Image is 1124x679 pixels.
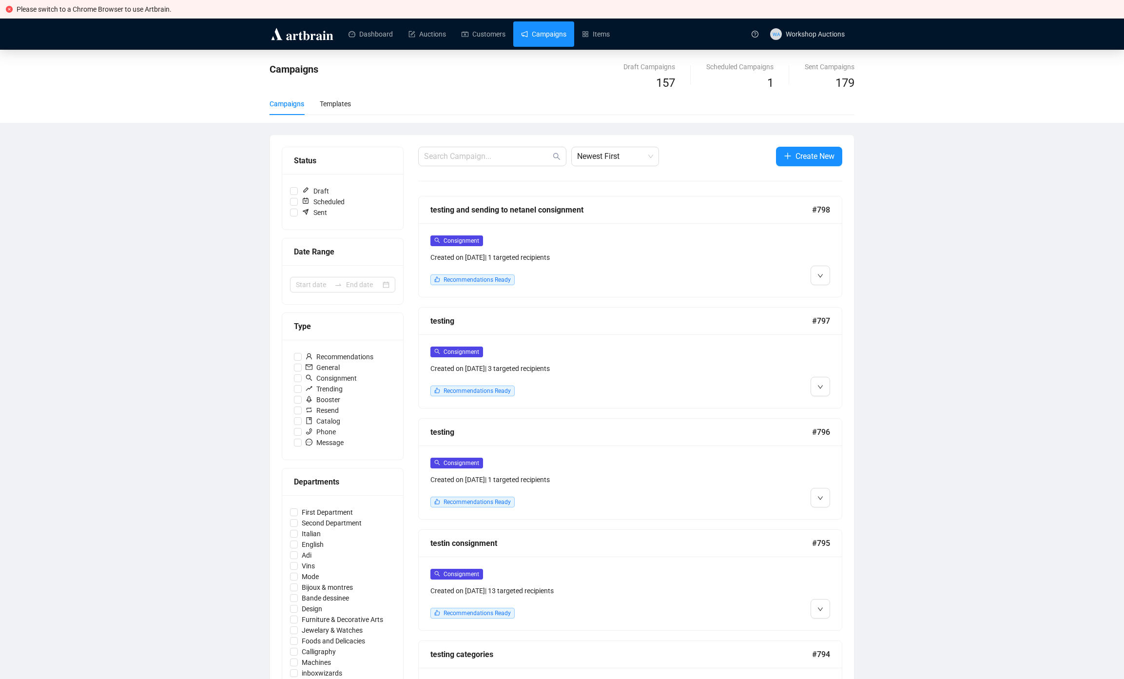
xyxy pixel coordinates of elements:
[817,606,823,612] span: down
[812,537,830,549] span: #795
[346,279,381,290] input: End date
[434,610,440,616] span: like
[418,529,842,631] a: testin consignment#795searchConsignmentCreated on [DATE]| 13 targeted recipientslikeRecommendatio...
[302,437,348,448] span: Message
[294,246,391,258] div: Date Range
[430,426,812,438] div: testing
[298,539,328,550] span: English
[306,353,312,360] span: user
[784,152,792,160] span: plus
[521,21,566,47] a: Campaigns
[302,351,377,362] span: Recommendations
[302,394,344,405] span: Booster
[772,30,779,38] span: WA
[444,237,479,244] span: Consignment
[298,550,315,561] span: Adi
[430,585,729,596] div: Created on [DATE] | 13 targeted recipients
[298,518,366,528] span: Second Department
[776,147,842,166] button: Create New
[270,26,335,42] img: logo
[294,476,391,488] div: Departments
[306,396,312,403] span: rocket
[298,614,387,625] span: Furniture & Decorative Arts
[302,373,361,384] span: Consignment
[298,657,335,668] span: Machines
[656,76,675,90] span: 157
[817,495,823,501] span: down
[298,507,357,518] span: First Department
[306,385,312,392] span: rise
[334,281,342,289] span: to
[298,625,367,636] span: Jewelary & Watches
[812,648,830,660] span: #794
[444,571,479,578] span: Consignment
[430,648,812,660] div: testing categories
[812,426,830,438] span: #796
[298,646,340,657] span: Calligraphy
[298,196,349,207] span: Scheduled
[434,460,440,466] span: search
[434,349,440,354] span: search
[298,571,323,582] span: Mode
[306,428,312,435] span: phone
[430,363,729,374] div: Created on [DATE] | 3 targeted recipients
[298,207,331,218] span: Sent
[306,407,312,413] span: retweet
[434,237,440,243] span: search
[434,388,440,393] span: like
[434,571,440,577] span: search
[298,603,326,614] span: Design
[817,273,823,279] span: down
[430,474,729,485] div: Created on [DATE] | 1 targeted recipients
[298,593,353,603] span: Bande dessinee
[444,460,479,466] span: Consignment
[320,98,351,109] div: Templates
[462,21,505,47] a: Customers
[434,499,440,504] span: like
[302,384,347,394] span: Trending
[349,21,393,47] a: Dashboard
[298,668,346,679] span: inboxwizards
[805,61,854,72] div: Sent Campaigns
[706,61,774,72] div: Scheduled Campaigns
[306,364,312,370] span: mail
[294,155,391,167] div: Status
[298,636,369,646] span: Foods and Delicacies
[430,252,729,263] div: Created on [DATE] | 1 targeted recipients
[430,315,812,327] div: testing
[296,279,330,290] input: Start date
[812,204,830,216] span: #798
[298,528,325,539] span: Italian
[418,196,842,297] a: testing and sending to netanel consignment#798searchConsignmentCreated on [DATE]| 1 targeted reci...
[444,349,479,355] span: Consignment
[302,416,344,427] span: Catalog
[786,30,845,38] span: Workshop Auctions
[17,4,1118,15] div: Please switch to a Chrome Browser to use Artbrain.
[270,63,318,75] span: Campaigns
[835,76,854,90] span: 179
[444,388,511,394] span: Recommendations Ready
[302,427,340,437] span: Phone
[306,439,312,446] span: message
[817,384,823,390] span: down
[577,147,653,166] span: Newest First
[306,417,312,424] span: book
[294,320,391,332] div: Type
[424,151,551,162] input: Search Campaign...
[306,374,312,381] span: search
[444,610,511,617] span: Recommendations Ready
[434,276,440,282] span: like
[553,153,561,160] span: search
[302,362,344,373] span: General
[298,186,333,196] span: Draft
[270,98,304,109] div: Campaigns
[767,76,774,90] span: 1
[623,61,675,72] div: Draft Campaigns
[334,281,342,289] span: swap-right
[444,499,511,505] span: Recommendations Ready
[430,537,812,549] div: testin consignment
[298,582,357,593] span: Bijoux & montres
[752,31,758,38] span: question-circle
[418,307,842,408] a: testing#797searchConsignmentCreated on [DATE]| 3 targeted recipientslikeRecommendations Ready
[302,405,343,416] span: Resend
